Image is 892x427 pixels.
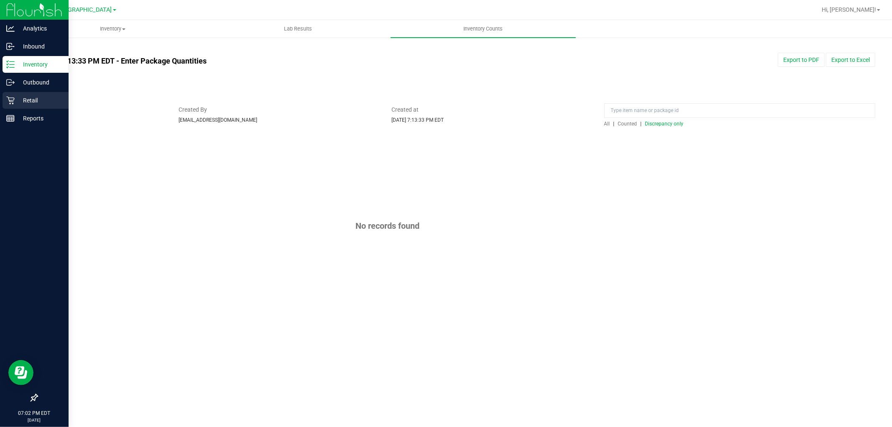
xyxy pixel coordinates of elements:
[6,78,15,87] inline-svg: Outbound
[15,23,65,33] p: Analytics
[37,105,166,114] span: Status
[641,121,642,127] span: |
[15,113,65,123] p: Reports
[604,121,613,127] a: All
[826,53,875,67] button: Export to Excel
[391,105,592,114] span: Created at
[4,409,65,417] p: 07:02 PM EDT
[604,103,875,118] input: Type item name or package id
[273,25,323,33] span: Lab Results
[15,59,65,69] p: Inventory
[8,360,33,385] iframe: Resource center
[15,95,65,105] p: Retail
[616,121,641,127] a: Counted
[643,121,684,127] a: Discrepancy only
[6,24,15,33] inline-svg: Analytics
[778,53,825,67] button: Export to PDF
[355,221,419,231] span: No records found
[6,60,15,69] inline-svg: Inventory
[6,96,15,105] inline-svg: Retail
[179,117,257,123] span: [EMAIL_ADDRESS][DOMAIN_NAME]
[6,42,15,51] inline-svg: Inbound
[604,121,610,127] span: All
[391,117,444,123] span: [DATE] 7:13:33 PM EDT
[645,121,684,127] span: Discrepancy only
[55,6,112,13] span: [GEOGRAPHIC_DATA]
[20,20,205,38] a: Inventory
[452,25,514,33] span: Inventory Counts
[15,77,65,87] p: Outbound
[618,121,637,127] span: Counted
[37,57,521,65] h4: [DATE] 7:13:33 PM EDT - Enter Package Quantities
[613,121,615,127] span: |
[179,105,379,114] span: Created By
[205,20,391,38] a: Lab Results
[6,114,15,123] inline-svg: Reports
[20,25,205,33] span: Inventory
[391,20,576,38] a: Inventory Counts
[4,417,65,423] p: [DATE]
[822,6,876,13] span: Hi, [PERSON_NAME]!
[15,41,65,51] p: Inbound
